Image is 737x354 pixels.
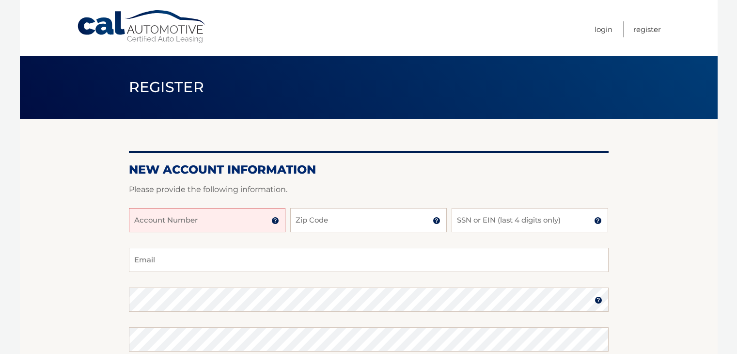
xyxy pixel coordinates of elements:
h2: New Account Information [129,162,609,177]
a: Register [633,21,661,37]
img: tooltip.svg [271,217,279,225]
img: tooltip.svg [595,296,602,304]
img: tooltip.svg [433,217,440,225]
span: Register [129,78,204,96]
a: Login [595,21,612,37]
img: tooltip.svg [594,217,602,225]
p: Please provide the following information. [129,183,609,196]
input: SSN or EIN (last 4 digits only) [452,208,608,232]
a: Cal Automotive [77,10,207,44]
input: Email [129,248,609,272]
input: Zip Code [290,208,447,232]
input: Account Number [129,208,285,232]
